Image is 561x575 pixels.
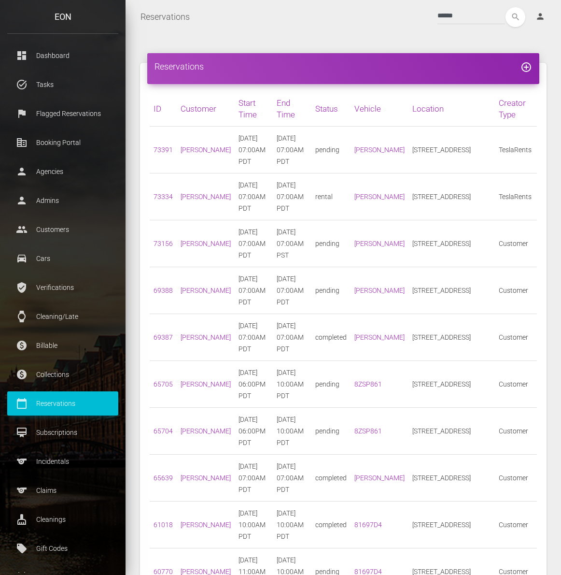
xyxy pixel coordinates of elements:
a: corporate_fare Booking Portal [7,130,118,155]
a: [PERSON_NAME] [181,474,231,482]
a: 65704 [154,427,173,435]
a: [PERSON_NAME] [354,474,405,482]
td: Customer [495,314,537,361]
th: Location [408,91,495,127]
th: Start Time [235,91,273,127]
td: [DATE] 06:00PM PDT [235,408,273,455]
td: [DATE] 07:00AM PDT [235,267,273,314]
td: [STREET_ADDRESS] [408,502,495,548]
a: 61018 [154,521,173,529]
td: [STREET_ADDRESS] [408,173,495,220]
a: 69388 [154,287,173,294]
td: [DATE] 07:00AM PDT [273,267,311,314]
a: watch Cleaning/Late [7,304,118,329]
p: Agencies [14,164,111,179]
p: Cars [14,251,111,266]
a: 73334 [154,193,173,201]
a: flag Flagged Reservations [7,101,118,126]
a: local_offer Gift Codes [7,536,118,561]
a: [PERSON_NAME] [181,146,231,154]
a: 69387 [154,333,173,341]
td: Customer [495,502,537,548]
td: [DATE] 07:00AM PDT [235,173,273,220]
a: 81697D4 [354,521,382,529]
h4: Reservations [154,60,532,72]
a: 73391 [154,146,173,154]
p: Cleaning/Late [14,309,111,324]
a: add_circle_outline [520,61,532,72]
td: completed [311,314,351,361]
a: task_alt Tasks [7,72,118,97]
a: card_membership Subscriptions [7,420,118,445]
p: Billable [14,338,111,353]
td: Customer [495,361,537,408]
td: [DATE] 07:00AM PDT [235,314,273,361]
a: 65639 [154,474,173,482]
td: Customer [495,455,537,502]
p: Collections [14,367,111,382]
td: [DATE] 07:00AM PDT [273,455,311,502]
td: [STREET_ADDRESS] [408,220,495,267]
a: [PERSON_NAME] [181,521,231,529]
a: person [528,7,554,27]
p: Gift Codes [14,541,111,556]
td: pending [311,408,351,455]
a: 73156 [154,240,173,247]
p: Customers [14,222,111,237]
a: paid Collections [7,362,118,387]
a: paid Billable [7,333,118,358]
p: Booking Portal [14,135,111,150]
td: [STREET_ADDRESS] [408,267,495,314]
td: Customer [495,220,537,267]
td: pending [311,361,351,408]
a: [PERSON_NAME] [181,193,231,201]
p: Claims [14,483,111,498]
td: [DATE] 07:00AM PDT [235,455,273,502]
a: [PERSON_NAME] [354,146,405,154]
td: [DATE] 07:00AM PDT [273,314,311,361]
td: [DATE] 07:00AM PDT [273,173,311,220]
a: sports Claims [7,478,118,503]
td: [STREET_ADDRESS] [408,314,495,361]
td: [DATE] 10:00AM PDT [273,361,311,408]
th: Status [311,91,351,127]
td: [DATE] 10:00AM PDT [273,502,311,548]
a: [PERSON_NAME] [181,240,231,247]
a: [PERSON_NAME] [181,427,231,435]
td: [DATE] 07:00AM PDT [235,220,273,267]
a: [PERSON_NAME] [354,287,405,294]
th: ID [150,91,177,127]
td: [STREET_ADDRESS] [408,408,495,455]
a: verified_user Verifications [7,275,118,300]
td: TeslaRents [495,127,537,173]
td: [STREET_ADDRESS] [408,455,495,502]
a: drive_eta Cars [7,246,118,271]
a: 8ZSP861 [354,427,382,435]
i: person [535,12,545,21]
td: pending [311,267,351,314]
td: pending [311,220,351,267]
td: [STREET_ADDRESS] [408,361,495,408]
a: [PERSON_NAME] [354,193,405,201]
p: Incidentals [14,454,111,469]
td: [DATE] 10:00AM PDT [235,502,273,548]
a: [PERSON_NAME] [354,240,405,247]
td: [STREET_ADDRESS] [408,127,495,173]
a: person Agencies [7,159,118,184]
a: [PERSON_NAME] [354,333,405,341]
a: sports Incidentals [7,449,118,474]
p: Admins [14,193,111,208]
a: 8ZSP861 [354,380,382,388]
td: Customer [495,267,537,314]
th: Creator Type [495,91,537,127]
a: dashboard Dashboard [7,43,118,68]
a: 65705 [154,380,173,388]
th: Customer [177,91,235,127]
a: people Customers [7,217,118,242]
button: search [505,7,525,27]
th: Vehicle [351,91,408,127]
td: [DATE] 10:00AM PDT [273,408,311,455]
td: pending [311,127,351,173]
td: completed [311,502,351,548]
td: [DATE] 07:00AM PST [273,220,311,267]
